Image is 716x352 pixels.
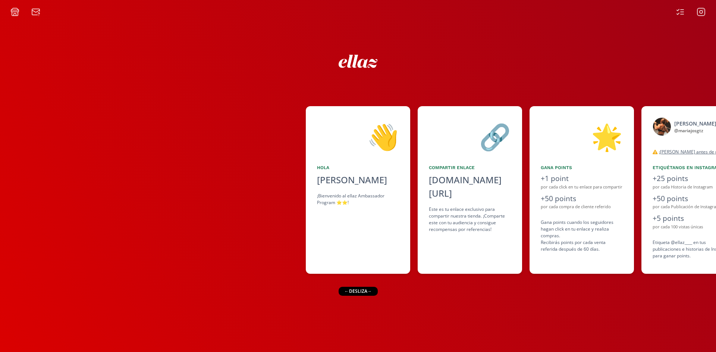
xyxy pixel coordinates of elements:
div: por cada compra de cliente referido [541,204,623,210]
div: Hola [317,164,399,171]
div: +1 point [541,173,623,184]
div: +50 points [541,193,623,204]
div: ← desliza → [338,287,377,296]
div: 🌟 [541,117,623,155]
div: [PERSON_NAME] [317,173,399,187]
div: Este es tu enlace exclusivo para compartir nuestra tienda. ¡Comparte este con tu audiencia y cons... [429,206,511,233]
div: 👋 [317,117,399,155]
img: ew9eVGDHp6dD [339,55,378,68]
div: 🔗 [429,117,511,155]
div: [DOMAIN_NAME][URL] [429,173,511,200]
div: ¡Bienvenido al ellaz Ambassador Program ⭐️⭐️! [317,193,399,206]
img: 525050199_18512760718046805_4512899896718383322_n.jpg [653,117,671,136]
div: Gana points cuando los seguidores hagan click en tu enlace y realiza compras . Recibirás points p... [541,219,623,253]
div: por cada click en tu enlace para compartir [541,184,623,190]
div: Compartir Enlace [429,164,511,171]
div: Gana points [541,164,623,171]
